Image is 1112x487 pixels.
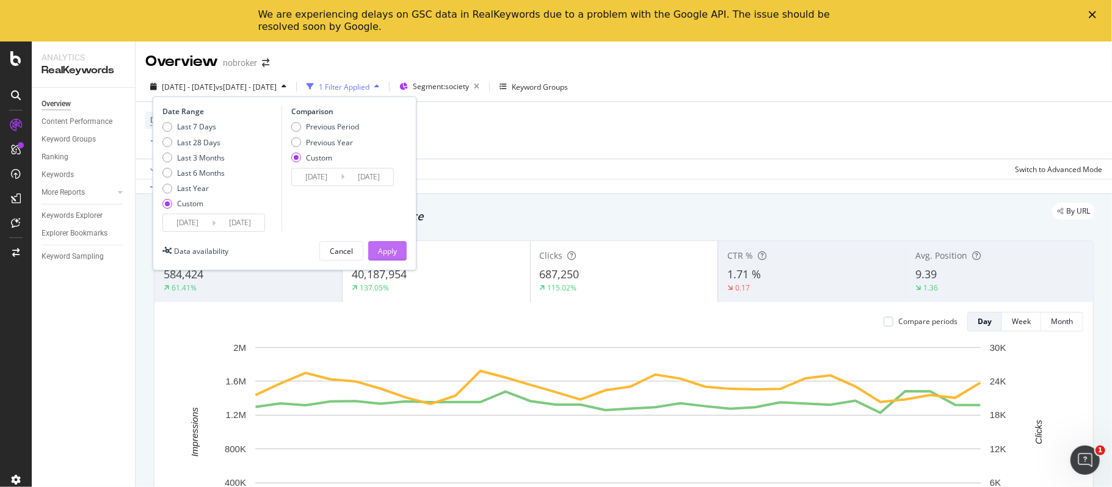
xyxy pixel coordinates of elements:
div: Last 3 Months [177,153,225,163]
span: CTR % [727,250,753,261]
div: Switch to Advanced Mode [1015,164,1102,175]
span: 40,187,954 [352,267,407,281]
div: Week [1012,316,1031,326]
div: Apply [378,246,397,256]
button: [DATE] - [DATE]vs[DATE] - [DATE] [145,77,291,96]
span: 1.71 % [727,267,761,281]
span: Device [150,115,173,125]
span: Clicks [540,250,563,261]
div: nobroker [223,57,257,69]
a: Ranking [42,151,126,164]
div: Last 6 Months [162,168,225,178]
div: Previous Period [291,121,359,132]
div: 0.17 [735,283,750,293]
div: Close [1089,11,1101,18]
div: Day [978,316,992,326]
a: Keyword Groups [42,133,126,146]
div: Last 7 Days [177,121,216,132]
a: Keywords Explorer [42,209,126,222]
input: Start Date [163,214,212,231]
div: Analytics [42,51,125,63]
a: Explorer Bookmarks [42,227,126,240]
div: Custom [291,153,359,163]
div: Last 28 Days [177,137,220,148]
div: Content Performance [42,115,112,128]
text: 1.2M [226,410,246,420]
div: Explorer Bookmarks [42,227,107,240]
div: Last 28 Days [162,137,225,148]
div: 115.02% [548,283,577,293]
text: 18K [990,410,1006,420]
button: 1 Filter Applied [302,77,384,96]
div: We are experiencing delays on GSC data in RealKeywords due to a problem with the Google API. The ... [258,9,835,33]
span: 584,424 [164,267,203,281]
div: 1.36 [923,283,938,293]
input: End Date [216,214,264,231]
text: 12K [990,444,1006,454]
span: Avg. Position [915,250,967,261]
text: Clicks [1033,419,1044,444]
button: Apply [368,241,407,261]
a: More Reports [42,186,114,199]
div: Overview [145,51,218,72]
div: Overview [42,98,71,110]
div: Ranking [42,151,68,164]
text: Impressions [189,407,200,456]
button: Keyword Groups [495,77,573,96]
span: By URL [1066,207,1090,215]
div: Keywords Explorer [42,209,103,222]
div: Last 7 Days [162,121,225,132]
input: Start Date [292,168,341,186]
button: Day [967,312,1002,331]
div: Data availability [174,246,228,256]
text: 1.6M [226,376,246,386]
input: End Date [344,168,393,186]
div: Custom [162,198,225,209]
div: RealKeywords [42,63,125,78]
span: vs [DATE] - [DATE] [216,82,277,92]
span: [DATE] - [DATE] [162,82,216,92]
button: Week [1002,312,1041,331]
button: Switch to Advanced Mode [1010,159,1102,179]
div: Custom [177,198,203,209]
div: Previous Year [306,137,353,148]
button: Add Filter [145,134,194,149]
span: 9.39 [915,267,937,281]
button: Segment:society [394,77,484,96]
div: Keywords [42,168,74,181]
div: Compare periods [898,316,958,326]
div: Keyword Groups [42,133,96,146]
div: Last Year [177,183,209,193]
div: Keyword Sampling [42,250,104,263]
div: 61.41% [172,283,197,293]
div: Cancel [330,246,353,256]
text: 24K [990,376,1006,386]
a: Keyword Sampling [42,250,126,263]
div: Date Range [162,106,278,117]
div: Last 3 Months [162,153,225,163]
div: Custom [306,153,332,163]
div: Last Year [162,183,225,193]
div: Last 6 Months [177,168,225,178]
div: Previous Period [306,121,359,132]
a: Content Performance [42,115,126,128]
button: Month [1041,312,1083,331]
a: Keywords [42,168,126,181]
text: 800K [225,444,246,454]
a: Overview [42,98,126,110]
div: 1 Filter Applied [319,82,369,92]
iframe: Intercom live chat [1070,446,1100,475]
div: Keyword Groups [512,82,568,92]
div: More Reports [42,186,85,199]
div: Previous Year [291,137,359,148]
span: 1 [1096,446,1105,455]
span: Segment: society [413,81,469,92]
div: Comparison [291,106,398,117]
div: arrow-right-arrow-left [262,59,269,67]
button: Cancel [319,241,363,261]
span: 687,250 [540,267,580,281]
button: Apply [145,159,181,179]
div: 137.05% [360,283,389,293]
text: 2M [233,342,246,353]
text: 30K [990,342,1006,353]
